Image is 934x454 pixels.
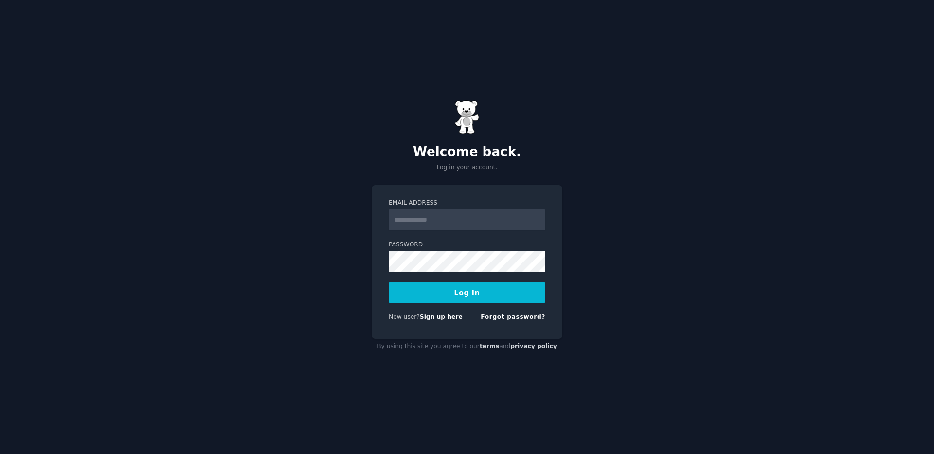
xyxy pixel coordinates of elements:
div: By using this site you agree to our and [372,339,562,354]
a: terms [480,343,499,349]
button: Log In [389,282,545,303]
label: Password [389,241,545,249]
h2: Welcome back. [372,144,562,160]
label: Email Address [389,199,545,208]
a: Forgot password? [481,314,545,320]
span: New user? [389,314,420,320]
img: Gummy Bear [455,100,479,134]
a: privacy policy [510,343,557,349]
a: Sign up here [420,314,463,320]
p: Log in your account. [372,163,562,172]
